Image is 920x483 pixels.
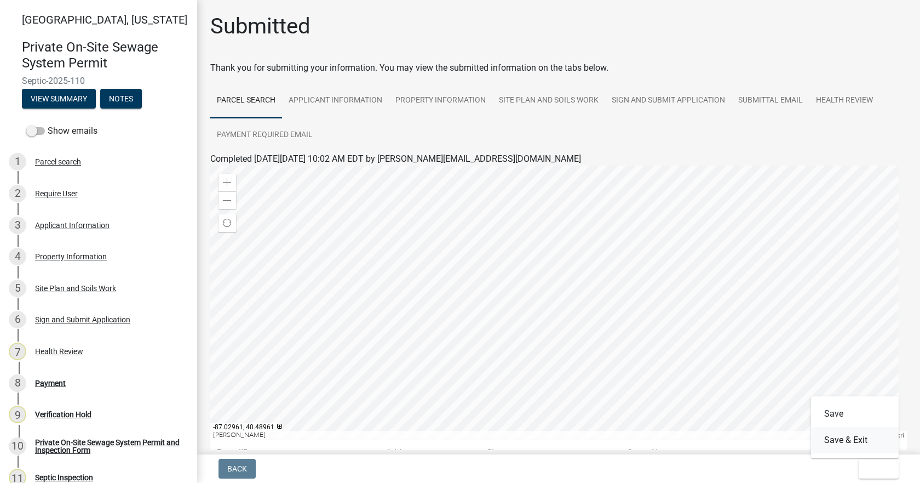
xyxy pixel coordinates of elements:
div: Parcel search [35,158,81,166]
td: Address [380,440,480,467]
div: 1 [9,153,26,171]
button: Notes [100,89,142,109]
div: Sign and Submit Application [35,316,130,323]
a: Health Review [809,83,879,118]
span: [GEOGRAPHIC_DATA], [US_STATE] [22,13,187,26]
div: 10 [9,437,26,455]
wm-modal-confirm: Notes [100,95,142,104]
a: Esri [894,431,904,439]
div: Require User [35,190,78,197]
button: Exit [859,459,899,479]
span: Back [227,464,247,473]
div: Private On-Site Sewage System Permit and Inspection Form [35,439,180,454]
div: Property Information [35,253,107,260]
div: Zoom out [219,191,236,209]
div: Applicant Information [35,221,110,229]
button: Save & Exit [811,427,899,453]
div: [PERSON_NAME] [210,431,853,440]
td: OwnerName [620,440,848,467]
td: ParcelID [210,440,380,467]
div: Septic Inspection [35,474,93,481]
div: Exit [811,396,899,458]
div: 6 [9,311,26,328]
div: 2 [9,185,26,202]
div: 7 [9,343,26,360]
span: Completed [DATE][DATE] 10:02 AM EDT by [PERSON_NAME][EMAIL_ADDRESS][DOMAIN_NAME] [210,154,581,164]
div: Site Plan and Soils Work [35,285,116,292]
button: View Summary [22,89,96,109]
h1: Submitted [210,13,311,39]
span: Septic-2025-110 [22,76,175,86]
a: Submittal Email [732,83,809,118]
div: Verification Hold [35,411,91,418]
div: Payment [35,379,66,387]
div: 5 [9,280,26,297]
div: Zoom in [219,174,236,191]
button: Back [219,459,256,479]
div: Health Review [35,348,83,355]
wm-modal-confirm: Summary [22,95,96,104]
div: 9 [9,406,26,423]
div: 3 [9,217,26,234]
label: Show emails [26,124,97,138]
div: 4 [9,248,26,265]
span: Exit [867,464,883,473]
a: Payment Required Email [210,118,319,153]
a: Property Information [389,83,492,118]
a: Applicant Information [282,83,389,118]
a: Parcel search [210,83,282,118]
a: Site Plan and Soils Work [492,83,605,118]
div: Find my location [219,214,236,232]
div: 8 [9,374,26,392]
div: Thank you for submitting your information. You may view the submitted information on the tabs below. [210,61,907,75]
a: Sign and Submit Application [605,83,732,118]
td: City [480,440,621,467]
h4: Private On-Site Sewage System Permit [22,39,188,71]
button: Save [811,401,899,427]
